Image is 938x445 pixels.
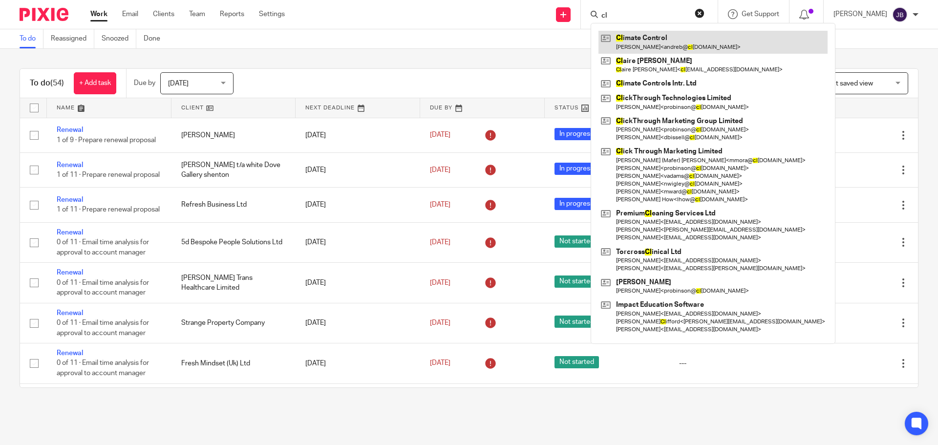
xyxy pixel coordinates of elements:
[554,198,598,210] span: In progress
[57,171,160,178] span: 1 of 11 · Prepare renewal proposal
[430,279,450,286] span: [DATE]
[296,188,420,222] td: [DATE]
[122,9,138,19] a: Email
[57,127,83,133] a: Renewal
[171,152,296,187] td: [PERSON_NAME] t/a white Dove Gallery shenton
[102,29,136,48] a: Snoozed
[57,162,83,169] a: Renewal
[679,359,784,368] div: ---
[74,72,116,94] a: + Add task
[171,303,296,343] td: Strange Property Company
[57,196,83,203] a: Renewal
[430,239,450,246] span: [DATE]
[554,235,599,248] span: Not started
[57,360,149,377] span: 0 of 11 · Email time analysis for approval to account manager
[430,201,450,208] span: [DATE]
[171,222,296,262] td: 5d Bespoke People Solutions Ltd
[892,7,908,22] img: svg%3E
[296,383,420,424] td: [DATE]
[554,316,599,328] span: Not started
[259,9,285,19] a: Settings
[144,29,168,48] a: Done
[171,188,296,222] td: Refresh Business Ltd
[57,239,149,256] span: 0 of 11 · Email time analysis for approval to account manager
[430,167,450,173] span: [DATE]
[90,9,107,19] a: Work
[57,229,83,236] a: Renewal
[296,222,420,262] td: [DATE]
[695,8,704,18] button: Clear
[50,79,64,87] span: (54)
[153,9,174,19] a: Clients
[600,12,688,21] input: Search
[57,319,149,337] span: 0 of 11 · Email time analysis for approval to account manager
[171,343,296,383] td: Fresh Mindset (Uk) Ltd
[57,207,160,213] span: 1 of 11 · Prepare renewal proposal
[296,152,420,187] td: [DATE]
[430,319,450,326] span: [DATE]
[554,356,599,368] span: Not started
[171,383,296,424] td: The F Word Ltd
[554,163,598,175] span: In progress
[51,29,94,48] a: Reassigned
[57,310,83,317] a: Renewal
[220,9,244,19] a: Reports
[818,80,873,87] span: Select saved view
[171,118,296,152] td: [PERSON_NAME]
[134,78,155,88] p: Due by
[57,269,83,276] a: Renewal
[430,132,450,139] span: [DATE]
[30,78,64,88] h1: To do
[296,343,420,383] td: [DATE]
[833,9,887,19] p: [PERSON_NAME]
[430,360,450,367] span: [DATE]
[742,11,779,18] span: Get Support
[20,8,68,21] img: Pixie
[168,80,189,87] span: [DATE]
[57,137,156,144] span: 1 of 9 · Prepare renewal proposal
[171,263,296,303] td: [PERSON_NAME] Trans Healthcare Limited
[57,350,83,357] a: Renewal
[20,29,43,48] a: To do
[554,128,598,140] span: In progress
[554,275,599,288] span: Not started
[296,118,420,152] td: [DATE]
[57,279,149,297] span: 0 of 11 · Email time analysis for approval to account manager
[296,303,420,343] td: [DATE]
[296,263,420,303] td: [DATE]
[189,9,205,19] a: Team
